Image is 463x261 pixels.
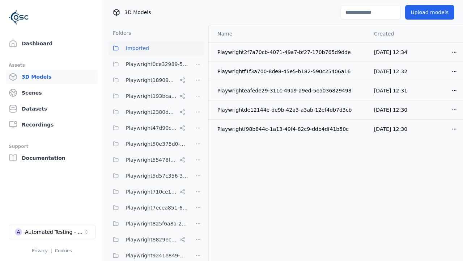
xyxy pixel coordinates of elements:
button: Select a workspace [9,225,95,239]
button: Upload models [405,5,454,20]
span: Playwright710ce123-85fd-4f8c-9759-23c3308d8830 [126,187,177,196]
button: Playwright0ce32989-52d0-45cf-b5b9-59d5033d313a [109,57,188,71]
span: Playwright2380d3f5-cebf-494e-b965-66be4d67505e [126,108,177,116]
button: Playwright50e375d0-6f38-48a7-96e0-b0dcfa24b72f [109,137,188,151]
span: Playwright55478f86-28dc-49b8-8d1f-c7b13b14578c [126,156,177,164]
button: Playwright5d57c356-39f7-47ed-9ab9-d0409ac6cddc [109,169,188,183]
a: Cookies [55,248,72,253]
button: Imported [109,41,204,55]
span: [DATE] 12:32 [374,69,407,74]
div: Playwright2f7a70cb-4071-49a7-bf27-170b765d9dde [217,49,362,56]
th: Created [368,25,416,42]
span: Playwright18909032-8d07-45c5-9c81-9eec75d0b16b [126,76,177,84]
span: Playwright5d57c356-39f7-47ed-9ab9-d0409ac6cddc [126,171,188,180]
button: Playwright55478f86-28dc-49b8-8d1f-c7b13b14578c [109,153,188,167]
a: Scenes [6,86,98,100]
button: Playwright47d90cf2-c635-4353-ba3b-5d4538945666 [109,121,188,135]
span: [DATE] 12:31 [374,88,407,94]
span: Playwright7ecea851-649a-419a-985e-fcff41a98b20 [126,203,188,212]
span: Playwright0ce32989-52d0-45cf-b5b9-59d5033d313a [126,60,188,69]
div: A [15,228,22,236]
span: 3D Models [124,9,151,16]
span: Playwright50e375d0-6f38-48a7-96e0-b0dcfa24b72f [126,140,188,148]
span: Imported [126,44,149,53]
div: Playwrighteafede29-311c-49a9-a9ed-5ea036829498 [217,87,362,94]
th: Name [209,25,368,42]
a: Documentation [6,151,98,165]
a: Privacy [32,248,47,253]
div: Support [9,142,95,151]
span: Playwright47d90cf2-c635-4353-ba3b-5d4538945666 [126,124,177,132]
h3: Folders [109,29,131,37]
a: Recordings [6,117,98,132]
button: Playwright710ce123-85fd-4f8c-9759-23c3308d8830 [109,185,188,199]
div: Playwrightf1f3a700-8de8-45e5-b182-590c25406a16 [217,68,362,75]
a: Dashboard [6,36,98,51]
a: Datasets [6,101,98,116]
span: Playwright8829ec83-5e68-4376-b984-049061a310ed [126,235,177,244]
button: Playwright2380d3f5-cebf-494e-b965-66be4d67505e [109,105,188,119]
span: Playwright9241e849-7ba1-474f-9275-02cfa81d37fc [126,251,188,260]
div: Playwrightf98b844c-1a13-49f4-82c9-ddb4df41b50c [217,125,362,133]
span: Playwright825f6a8a-2a7a-425c-94f7-650318982f69 [126,219,188,228]
span: [DATE] 12:34 [374,49,407,55]
button: Playwright825f6a8a-2a7a-425c-94f7-650318982f69 [109,216,188,231]
button: Playwright8829ec83-5e68-4376-b984-049061a310ed [109,232,188,247]
div: Automated Testing - Playwright [25,228,84,236]
span: | [51,248,52,253]
span: [DATE] 12:30 [374,126,407,132]
span: Playwright193bca0e-57fa-418d-8ea9-45122e711dc7 [126,92,177,100]
button: Playwright7ecea851-649a-419a-985e-fcff41a98b20 [109,200,188,215]
button: Playwright18909032-8d07-45c5-9c81-9eec75d0b16b [109,73,188,87]
div: Playwrightde12144e-de9b-42a3-a3ab-12ef4db7d3cb [217,106,362,113]
span: [DATE] 12:30 [374,107,407,113]
a: 3D Models [6,70,98,84]
img: Logo [9,7,29,28]
div: Assets [9,61,95,70]
button: Playwright193bca0e-57fa-418d-8ea9-45122e711dc7 [109,89,188,103]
